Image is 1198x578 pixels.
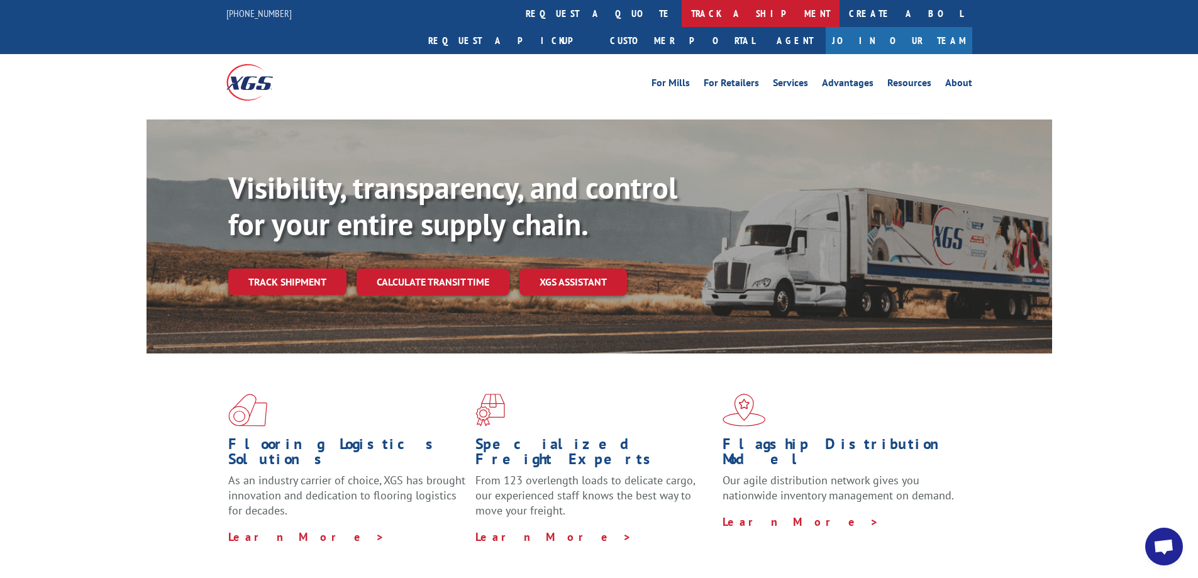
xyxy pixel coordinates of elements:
p: From 123 overlength loads to delicate cargo, our experienced staff knows the best way to move you... [475,473,713,529]
a: XGS ASSISTANT [519,269,627,296]
span: Our agile distribution network gives you nationwide inventory management on demand. [723,473,954,503]
img: xgs-icon-focused-on-flooring-red [475,394,505,426]
h1: Flooring Logistics Solutions [228,436,466,473]
a: For Mills [652,78,690,92]
a: Learn More > [228,530,385,544]
img: xgs-icon-total-supply-chain-intelligence-red [228,394,267,426]
a: Advantages [822,78,874,92]
h1: Specialized Freight Experts [475,436,713,473]
b: Visibility, transparency, and control for your entire supply chain. [228,168,677,243]
span: As an industry carrier of choice, XGS has brought innovation and dedication to flooring logistics... [228,473,465,518]
a: Calculate transit time [357,269,509,296]
a: About [945,78,972,92]
a: Learn More > [475,530,632,544]
a: Services [773,78,808,92]
a: For Retailers [704,78,759,92]
a: Resources [887,78,931,92]
a: [PHONE_NUMBER] [226,7,292,19]
a: Agent [764,27,826,54]
h1: Flagship Distribution Model [723,436,960,473]
a: Join Our Team [826,27,972,54]
a: Track shipment [228,269,347,295]
a: Learn More > [723,514,879,529]
a: Open chat [1145,528,1183,565]
a: Customer Portal [601,27,764,54]
img: xgs-icon-flagship-distribution-model-red [723,394,766,426]
a: Request a pickup [419,27,601,54]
